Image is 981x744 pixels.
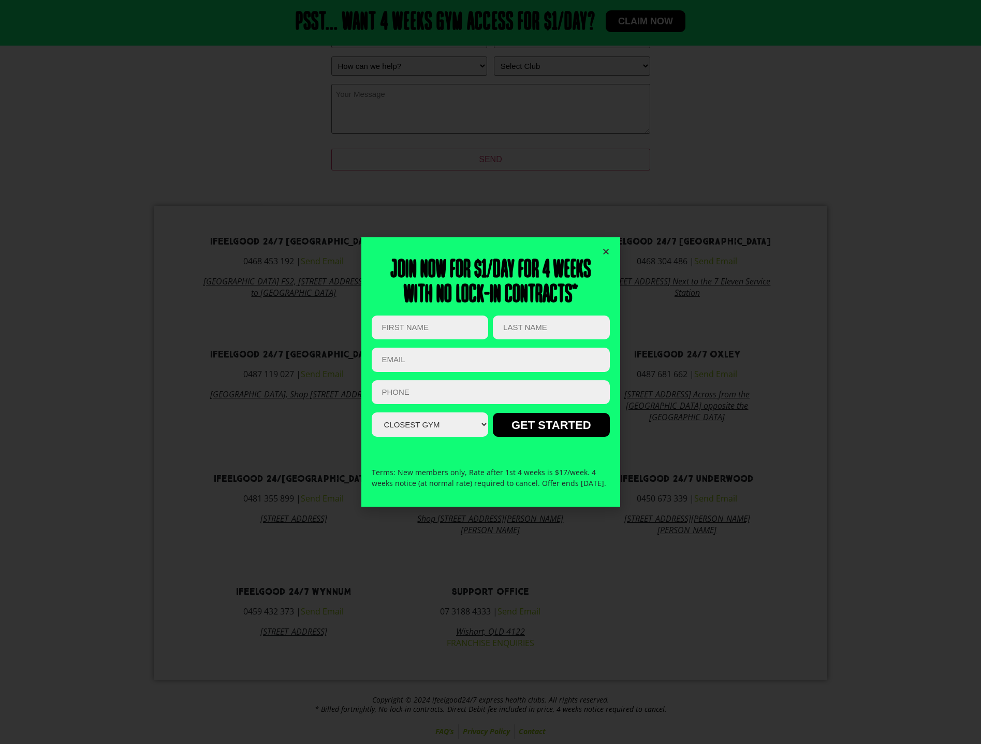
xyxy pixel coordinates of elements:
input: FIRST NAME [372,316,488,340]
p: Terms: New members only, Rate after 1st 4 weeks is $17/week. 4 weeks notice (at normal rate) requ... [372,467,610,489]
input: LAST NAME [493,316,609,340]
input: Email [372,348,610,372]
a: Close [602,248,610,255]
h2: Join now for $1/day for 4 weeks With no lock-in contracts* [372,258,610,308]
input: GET STARTED [493,413,609,437]
input: PHONE [372,380,610,405]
